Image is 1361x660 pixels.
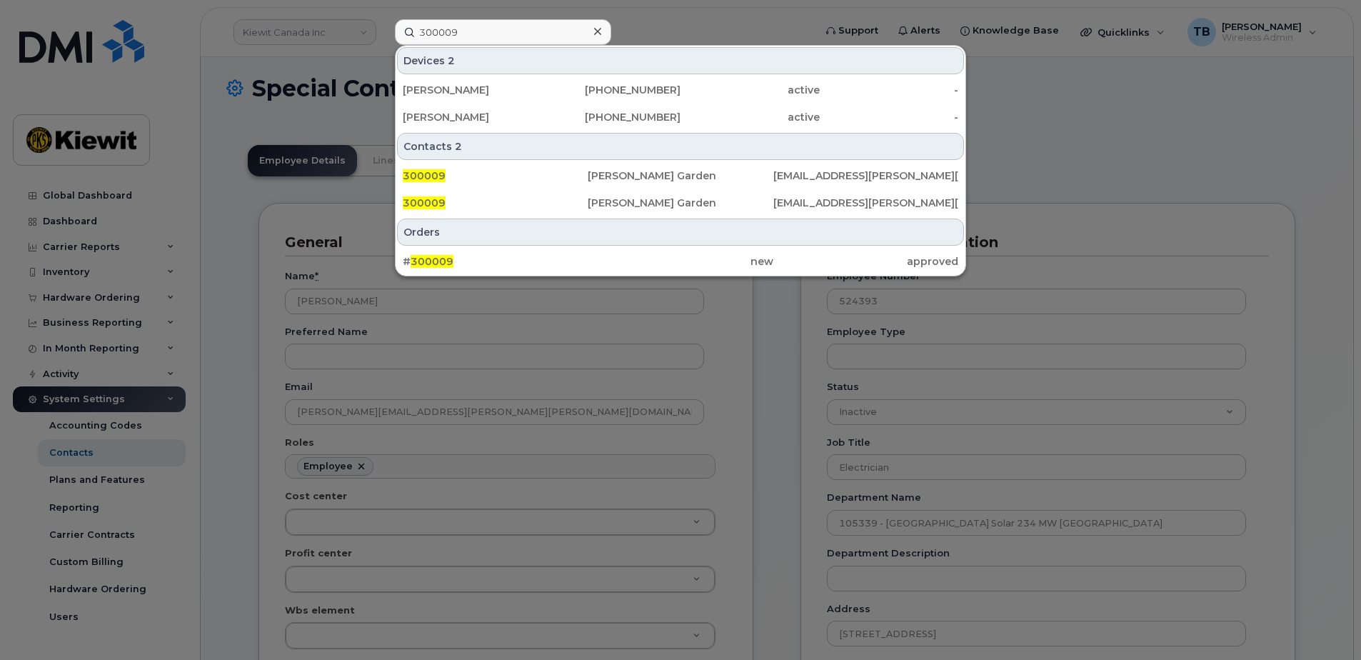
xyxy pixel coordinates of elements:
[542,110,681,124] div: [PHONE_NUMBER]
[1299,598,1350,649] iframe: Messenger Launcher
[403,169,446,182] span: 300009
[680,83,820,97] div: active
[411,255,453,268] span: 300009
[820,110,959,124] div: -
[397,249,964,274] a: #300009newapproved
[397,163,964,189] a: 300009[PERSON_NAME] Garden[EMAIL_ADDRESS][PERSON_NAME][DOMAIN_NAME]
[455,139,462,154] span: 2
[397,47,964,74] div: Devices
[403,196,446,209] span: 300009
[588,196,773,210] div: [PERSON_NAME] Garden
[773,196,958,210] div: [EMAIL_ADDRESS][PERSON_NAME][DOMAIN_NAME]
[403,254,588,269] div: #
[403,110,542,124] div: [PERSON_NAME]
[1046,129,1350,591] iframe: Messenger
[397,133,964,160] div: Contacts
[397,77,964,103] a: [PERSON_NAME][PHONE_NUMBER]active-
[773,169,958,183] div: [EMAIL_ADDRESS][PERSON_NAME][DOMAIN_NAME]
[773,254,958,269] div: approved
[397,190,964,216] a: 300009[PERSON_NAME] Garden[EMAIL_ADDRESS][PERSON_NAME][DOMAIN_NAME]
[542,83,681,97] div: [PHONE_NUMBER]
[448,54,455,68] span: 2
[403,83,542,97] div: [PERSON_NAME]
[588,169,773,183] div: [PERSON_NAME] Garden
[588,254,773,269] div: new
[397,104,964,130] a: [PERSON_NAME][PHONE_NUMBER]active-
[397,219,964,246] div: Orders
[680,110,820,124] div: active
[820,83,959,97] div: -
